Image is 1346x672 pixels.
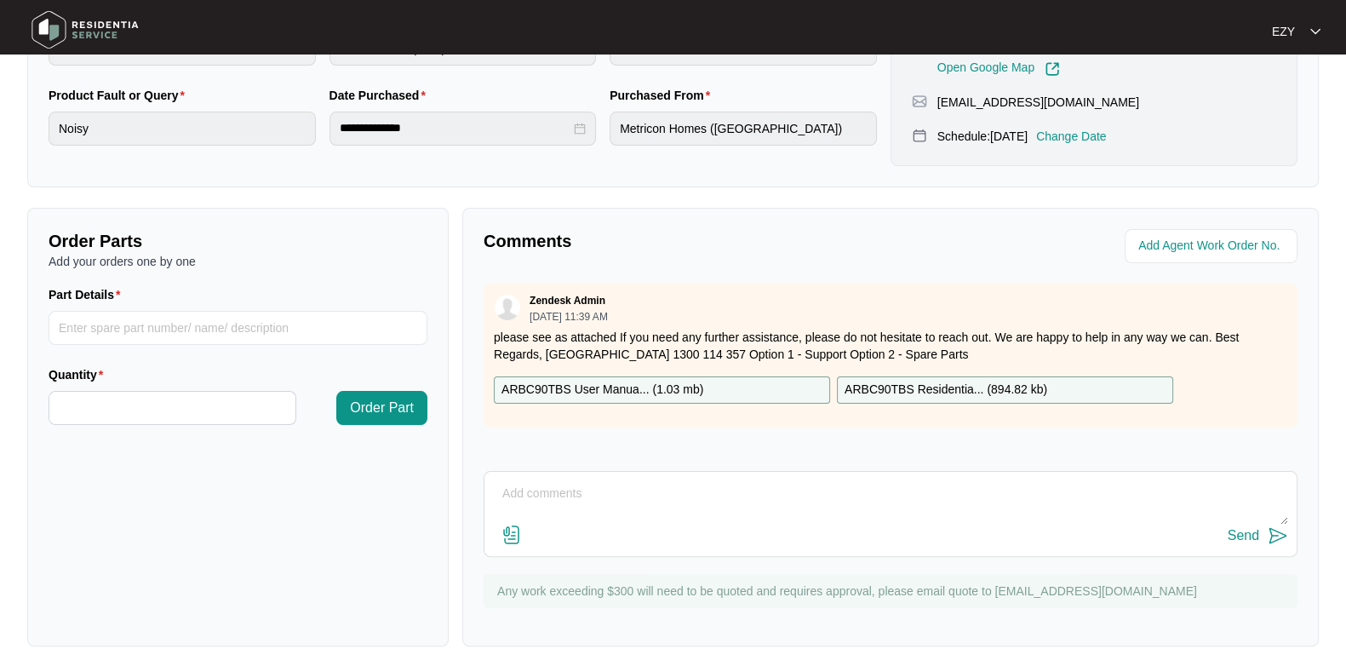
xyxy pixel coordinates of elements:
[497,583,1289,600] p: Any work exceeding $300 will need to be quoted and requires approval, please email quote to [EMAI...
[530,294,605,307] p: Zendesk Admin
[845,381,1047,399] p: ARBC90TBS Residentia... ( 894.82 kb )
[484,229,879,253] p: Comments
[26,4,145,55] img: residentia service logo
[937,94,1139,111] p: [EMAIL_ADDRESS][DOMAIN_NAME]
[1045,61,1060,77] img: Link-External
[1138,236,1287,256] input: Add Agent Work Order No.
[49,311,427,345] input: Part Details
[336,391,427,425] button: Order Part
[494,329,1287,363] p: please see as attached If you need any further assistance, please do not hesitate to reach out. W...
[329,87,432,104] label: Date Purchased
[1228,528,1259,543] div: Send
[49,392,295,424] input: Quantity
[610,112,877,146] input: Purchased From
[49,366,110,383] label: Quantity
[1036,128,1107,145] p: Change Date
[501,381,703,399] p: ARBC90TBS User Manua... ( 1.03 mb )
[1268,526,1288,546] img: send-icon.svg
[49,229,427,253] p: Order Parts
[1310,27,1320,36] img: dropdown arrow
[340,119,571,137] input: Date Purchased
[495,295,520,320] img: user.svg
[49,253,427,270] p: Add your orders one by one
[937,61,1060,77] a: Open Google Map
[49,286,128,303] label: Part Details
[912,94,927,109] img: map-pin
[530,312,608,322] p: [DATE] 11:39 AM
[501,525,522,545] img: file-attachment-doc.svg
[937,128,1028,145] p: Schedule: [DATE]
[350,398,414,418] span: Order Part
[912,128,927,143] img: map-pin
[49,112,316,146] input: Product Fault or Query
[1272,23,1295,40] p: EZY
[610,87,717,104] label: Purchased From
[1228,525,1288,548] button: Send
[49,87,192,104] label: Product Fault or Query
